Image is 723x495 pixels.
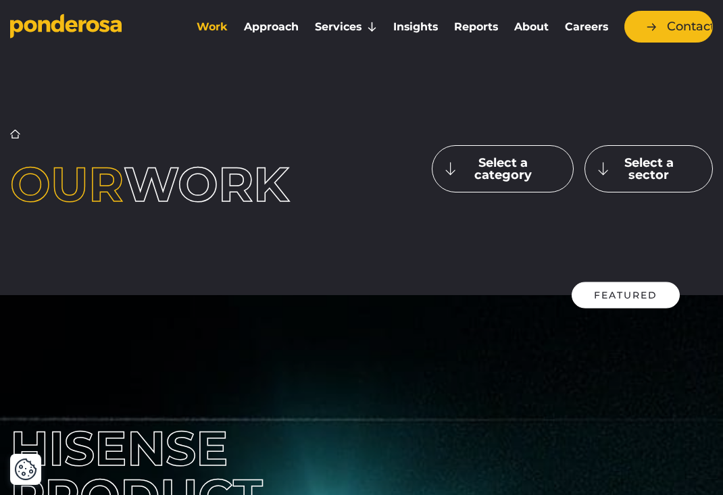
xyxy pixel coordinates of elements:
[10,155,124,213] span: Our
[509,13,554,41] a: About
[239,13,304,41] a: Approach
[10,14,171,41] a: Go to homepage
[191,13,233,41] a: Work
[309,13,382,41] a: Services
[14,458,37,481] img: Revisit consent button
[10,129,20,139] a: Home
[449,13,503,41] a: Reports
[624,11,714,43] a: Contact
[432,145,574,192] button: Select a category
[584,145,713,192] button: Select a sector
[388,13,443,41] a: Insights
[14,458,37,481] button: Cookie Settings
[559,13,614,41] a: Careers
[10,161,291,209] h1: work
[572,282,680,309] div: Featured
